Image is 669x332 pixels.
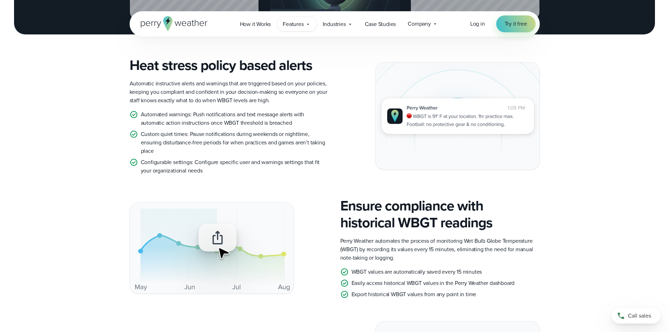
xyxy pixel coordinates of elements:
[470,20,485,28] a: Log in
[234,17,277,31] a: How it Works
[130,79,329,105] p: Automatic instructive alerts and warnings that are triggered based on your policies, keeping you ...
[323,20,346,28] span: Industries
[141,158,329,175] p: Configurable settings: Configure specific user and warnings settings that fit your organizational...
[141,130,329,155] p: Custom quiet times: Pause notifications during weekends or nighttime, ensuring disturbance-free p...
[352,279,515,287] p: Easily access historical WBGT values in the Perry Weather dashboard
[505,20,527,28] span: Try it free
[496,15,536,32] a: Try it free
[130,57,329,74] h3: Heat stress policy based alerts
[611,308,661,324] a: Call sales
[352,290,477,299] p: Export historical WBGT values from any point in time
[628,312,651,320] span: Call sales
[408,20,431,28] span: Company
[340,197,540,231] h3: Ensure compliance with historical WBGT readings
[283,20,303,28] span: Features
[141,110,329,127] p: Automated warnings: Push notifications and text message alerts with automatic action instructions...
[359,17,402,31] a: Case Studies
[352,268,482,276] p: WBGT values are automatically saved every 15 minutes
[240,20,271,28] span: How it Works
[365,20,396,28] span: Case Studies
[340,237,540,262] p: Perry Weather automates the process of monitoring Wet Bulb Globe Temperature (WBGT) by recording ...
